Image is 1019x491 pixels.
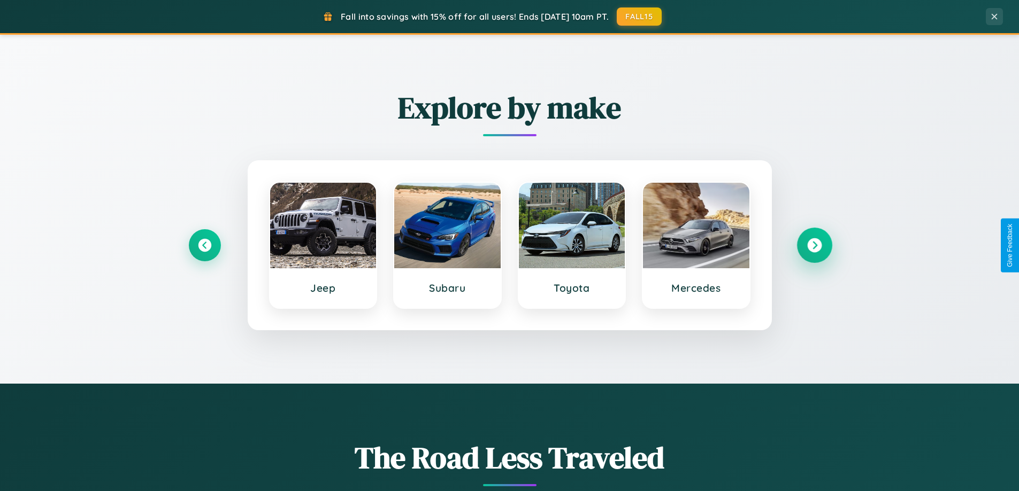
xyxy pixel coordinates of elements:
[617,7,662,26] button: FALL15
[281,282,366,294] h3: Jeep
[189,437,831,478] h1: The Road Less Traveled
[1006,224,1014,267] div: Give Feedback
[654,282,739,294] h3: Mercedes
[530,282,615,294] h3: Toyota
[189,87,831,128] h2: Explore by make
[341,11,609,22] span: Fall into savings with 15% off for all users! Ends [DATE] 10am PT.
[405,282,490,294] h3: Subaru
